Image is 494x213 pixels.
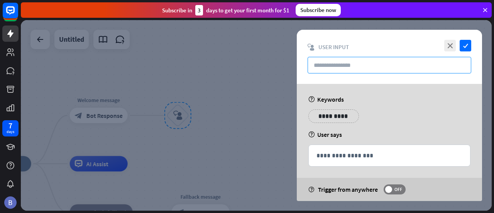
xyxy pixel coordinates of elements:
span: OFF [392,186,404,193]
i: help [308,96,315,102]
a: 7 days [2,120,19,136]
div: Keywords [308,95,470,103]
div: 3 [195,5,203,15]
div: Subscribe in days to get your first month for $1 [162,5,289,15]
i: help [308,187,314,193]
div: days [7,129,14,135]
div: 7 [8,122,12,129]
span: Trigger from anywhere [318,186,378,193]
i: help [308,131,315,138]
i: check [460,40,471,51]
span: User Input [318,43,349,51]
button: Open LiveChat chat widget [6,3,29,26]
i: close [444,40,456,51]
div: Subscribe now [296,4,341,16]
div: User says [308,131,470,138]
i: block_user_input [308,44,315,51]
